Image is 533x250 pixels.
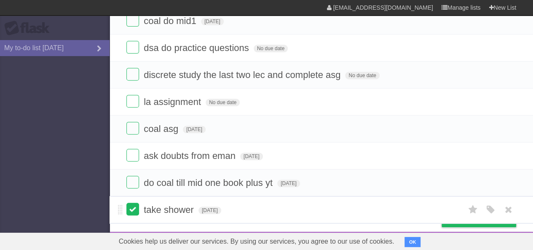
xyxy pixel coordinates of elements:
[144,177,275,188] span: do coal till mid one book plus yt
[126,68,139,81] label: Done
[110,233,403,250] span: Cookies help us deliver our services. By using our services, you agree to our use of cookies.
[465,203,481,217] label: Star task
[126,149,139,161] label: Done
[198,207,221,214] span: [DATE]
[345,72,379,79] span: No due date
[144,124,180,134] span: coal asg
[126,95,139,108] label: Done
[254,45,288,52] span: No due date
[4,21,55,36] div: Flask
[126,14,139,27] label: Done
[144,43,251,53] span: dsa do practice questions
[126,122,139,134] label: Done
[277,180,300,187] span: [DATE]
[201,18,224,25] span: [DATE]
[144,204,196,215] span: take shower
[144,16,198,26] span: coal do mid1
[144,151,238,161] span: ask doubts from eman
[144,70,343,80] span: discrete study the last two lec and complete asg
[126,176,139,188] label: Done
[404,237,421,247] button: OK
[240,153,263,160] span: [DATE]
[459,212,512,227] span: Buy me a coffee
[126,41,139,54] label: Done
[126,203,139,215] label: Done
[144,97,203,107] span: la assignment
[206,99,240,106] span: No due date
[183,126,206,133] span: [DATE]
